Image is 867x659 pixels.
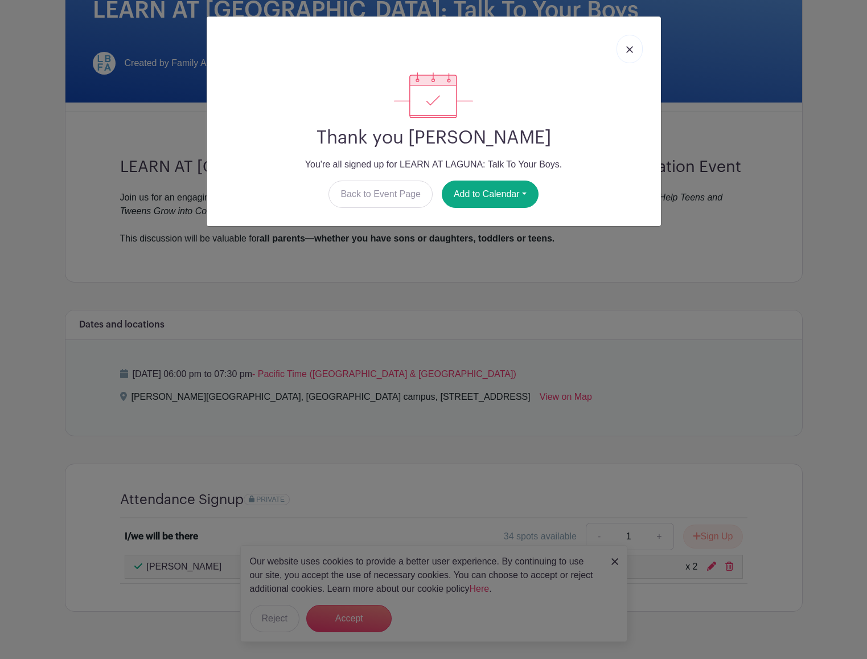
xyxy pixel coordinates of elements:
img: signup_complete-c468d5dda3e2740ee63a24cb0ba0d3ce5d8a4ecd24259e683200fb1569d990c8.svg [394,72,472,118]
h2: Thank you [PERSON_NAME] [216,127,652,149]
img: close_button-5f87c8562297e5c2d7936805f587ecaba9071eb48480494691a3f1689db116b3.svg [626,46,633,53]
a: Back to Event Page [328,181,433,208]
button: Add to Calendar [442,181,539,208]
p: You're all signed up for LEARN AT LAGUNA: Talk To Your Boys. [216,158,652,171]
